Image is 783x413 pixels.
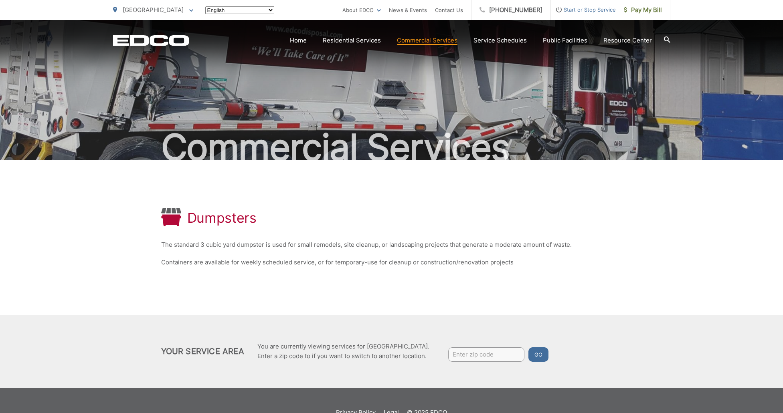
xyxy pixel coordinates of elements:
a: Resource Center [603,36,652,45]
a: Public Facilities [543,36,587,45]
h2: Commercial Services [113,127,670,167]
a: Residential Services [323,36,381,45]
h2: Your Service Area [161,347,244,356]
button: Go [528,347,548,362]
p: Containers are available for weekly scheduled service, or for temporary-use for cleanup or constr... [161,258,622,267]
a: About EDCO [342,5,381,15]
p: You are currently viewing services for [GEOGRAPHIC_DATA]. Enter a zip code to if you want to swit... [257,342,429,361]
span: Pay My Bill [624,5,662,15]
p: The standard 3 cubic yard dumpster is used for small remodels, site cleanup, or landscaping proje... [161,240,622,250]
a: Contact Us [435,5,463,15]
a: News & Events [389,5,427,15]
a: Commercial Services [397,36,457,45]
select: Select a language [205,6,274,14]
a: Service Schedules [473,36,527,45]
input: Enter zip code [448,347,524,362]
a: Home [290,36,307,45]
a: EDCD logo. Return to the homepage. [113,35,189,46]
h1: Dumpsters [187,210,257,226]
span: [GEOGRAPHIC_DATA] [123,6,184,14]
